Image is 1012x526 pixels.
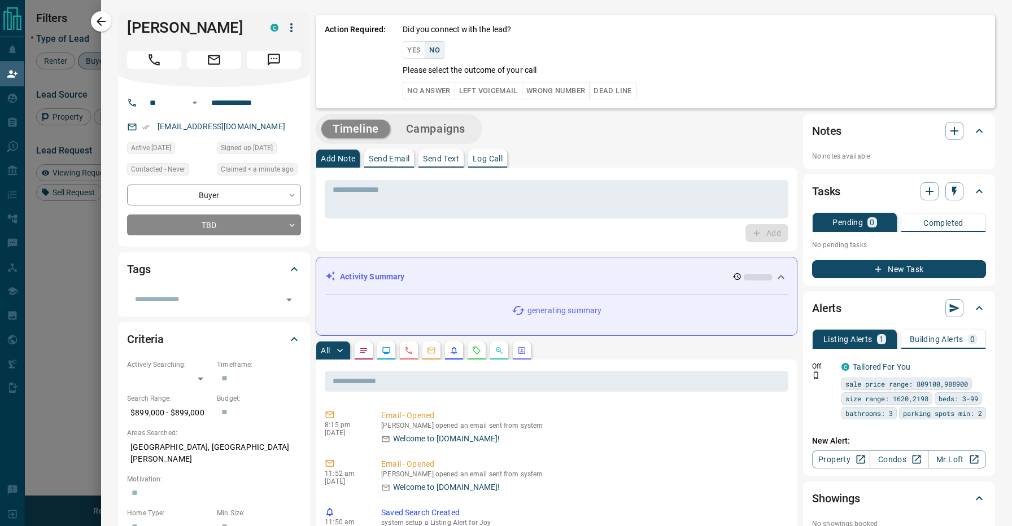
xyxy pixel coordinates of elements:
p: 11:50 am [325,518,364,526]
h1: [PERSON_NAME] [127,19,254,37]
p: Log Call [473,155,503,163]
p: Min Size: [217,508,301,518]
a: [EMAIL_ADDRESS][DOMAIN_NAME] [158,122,285,131]
p: Actively Searching: [127,360,211,370]
button: Wrong Number [522,82,590,99]
p: Did you connect with the lead? [403,24,511,36]
p: [DATE] [325,429,364,437]
p: 8:15 pm [325,421,364,429]
svg: Emails [427,346,436,355]
p: No pending tasks [812,236,986,253]
p: generating summary [527,305,601,317]
p: Timeframe: [217,360,301,370]
span: sale price range: 809100,988900 [845,378,968,389]
button: No [425,41,444,59]
div: Alerts [812,295,986,322]
p: Motivation: [127,474,301,484]
span: Contacted - Never [131,164,185,175]
p: [PERSON_NAME] opened an email sent from system [381,422,784,429]
svg: Listing Alerts [450,346,459,355]
button: New Task [812,260,986,278]
div: condos.ca [841,363,849,371]
svg: Notes [359,346,368,355]
div: Fri Sep 12 2025 [217,142,301,157]
svg: Lead Browsing Activity [382,346,391,355]
p: Please select the outcome of your call [403,64,536,76]
div: Fri Sep 12 2025 [127,142,211,157]
h2: Criteria [127,330,164,348]
div: Criteria [127,326,301,353]
div: Tasks [812,178,986,205]
span: size range: 1620,2198 [845,393,928,404]
a: Tailored For You [853,362,910,371]
svg: Calls [404,346,413,355]
button: Timeline [321,120,390,138]
span: Email [187,51,241,69]
svg: Opportunities [495,346,504,355]
h2: Notes [812,122,841,140]
div: Tags [127,256,301,283]
h2: Tasks [812,182,840,200]
p: Building Alerts [910,335,963,343]
span: parking spots min: 2 [903,407,982,419]
a: Mr.Loft [928,450,986,468]
p: No notes available [812,151,986,161]
p: Email - Opened [381,410,784,422]
p: [GEOGRAPHIC_DATA], [GEOGRAPHIC_DATA][PERSON_NAME] [127,438,301,468]
p: 1 [879,335,884,343]
button: Yes [403,41,425,59]
p: Pending [832,218,863,226]
button: Open [188,96,202,109]
p: Completed [923,219,963,227]
a: Condos [870,450,928,468]
p: 0 [870,218,874,226]
div: Sat Sep 13 2025 [217,163,301,179]
p: Send Text [423,155,459,163]
p: Budget: [217,393,301,404]
h2: Tags [127,260,150,278]
button: Campaigns [395,120,477,138]
h2: Alerts [812,299,841,317]
div: Activity Summary [325,266,788,287]
div: Buyer [127,185,301,205]
p: Search Range: [127,393,211,404]
svg: Agent Actions [517,346,526,355]
span: beds: 3-99 [939,393,978,404]
p: $899,000 - $899,000 [127,404,211,422]
p: Add Note [321,155,355,163]
button: No Answer [403,82,455,99]
button: Open [281,292,297,308]
div: Notes [812,117,986,144]
p: Welcome to [DOMAIN_NAME]! [393,433,500,445]
p: Areas Searched: [127,428,301,438]
span: bathrooms: 3 [845,407,893,419]
span: Message [247,51,301,69]
p: [PERSON_NAME] opened an email sent from system [381,470,784,478]
p: Send Email [369,155,409,163]
button: Dead Line [589,82,636,99]
p: Saved Search Created [381,507,784,519]
p: Action Required: [325,24,386,99]
p: 11:52 am [325,470,364,477]
svg: Email Verified [142,123,150,131]
svg: Push Notification Only [812,371,820,379]
a: Property [812,450,870,468]
p: All [321,347,330,354]
p: 0 [970,335,975,343]
p: New Alert: [812,435,986,447]
span: Active [DATE] [131,142,171,154]
div: Showings [812,485,986,512]
span: Claimed < a minute ago [221,164,294,175]
div: condos.ca [271,24,278,32]
div: TBD [127,214,301,235]
button: Left Voicemail [455,82,522,99]
p: Activity Summary [340,271,404,283]
p: Listing Alerts [823,335,873,343]
p: Off [812,361,835,371]
p: [DATE] [325,477,364,485]
span: Call [127,51,181,69]
p: Welcome to [DOMAIN_NAME]! [393,481,500,493]
p: Email - Opened [381,458,784,470]
h2: Showings [812,489,860,507]
p: Home Type: [127,508,211,518]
